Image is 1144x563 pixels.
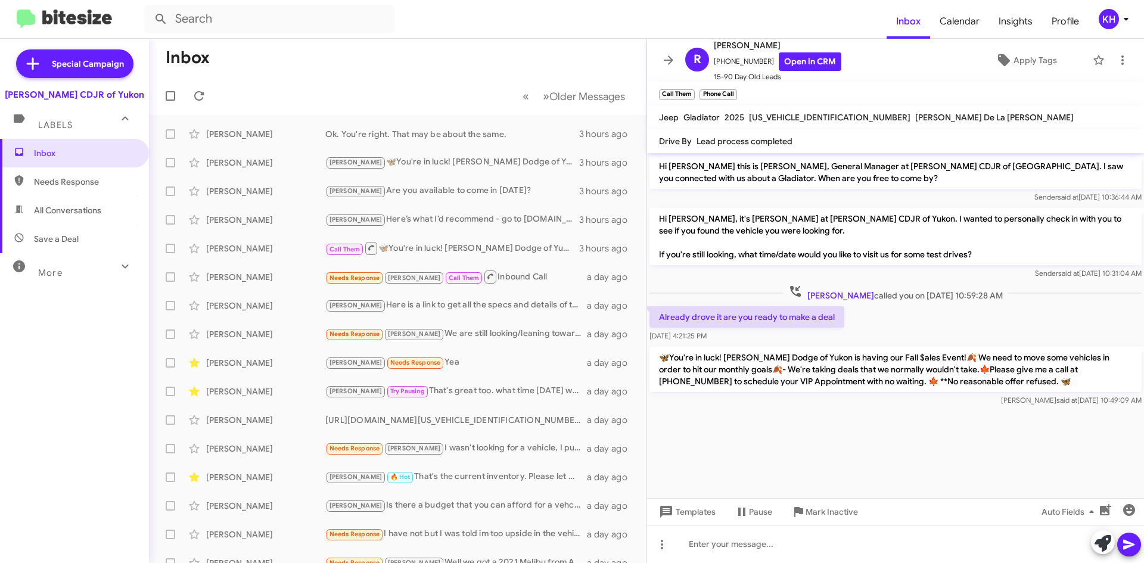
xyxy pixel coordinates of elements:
span: [PERSON_NAME] [388,444,441,452]
span: All Conversations [34,204,101,216]
span: [PERSON_NAME] [329,187,383,195]
div: [URL][DOMAIN_NAME][US_VEHICLE_IDENTIFICATION_NUMBER] [325,414,587,426]
div: We are still looking/leaning towards telluride new awd w/v6 engine and good warranty have not dec... [325,327,587,341]
div: [PERSON_NAME] [206,242,325,254]
div: Are you available to come in [DATE]? [325,184,579,198]
a: Calendar [930,4,989,39]
small: Phone Call [700,89,736,100]
span: 2025 [725,112,744,123]
div: I have not but I was told im too upside in the vehicles Im trading in to make anything work so il... [325,527,587,541]
span: 🔥 Hot [390,473,411,481]
div: 3 hours ago [579,157,637,169]
div: KH [1099,9,1119,29]
span: Templates [657,501,716,522]
span: [PERSON_NAME] [329,158,383,166]
span: [PERSON_NAME] [388,330,441,338]
div: a day ago [587,328,637,340]
span: Try Pausing [390,387,425,395]
span: [PERSON_NAME] [714,38,841,52]
span: Gladiator [683,112,720,123]
div: [PERSON_NAME] [206,271,325,283]
div: 🦋You're in luck! [PERSON_NAME] Dodge of Yukon is having our Fall $ales Event!🍂 We need to move so... [325,241,579,256]
small: Call Them [659,89,695,100]
span: Special Campaign [52,58,124,70]
button: Auto Fields [1032,501,1108,522]
button: Templates [647,501,725,522]
div: a day ago [587,385,637,397]
span: Needs Response [329,274,380,282]
span: Sender [DATE] 10:31:04 AM [1035,269,1142,278]
span: [PERSON_NAME] [329,502,383,509]
div: 3 hours ago [579,214,637,226]
span: Needs Response [329,530,380,538]
div: [PERSON_NAME] [206,185,325,197]
div: a day ago [587,500,637,512]
input: Search [144,5,394,33]
span: [DATE] 4:21:25 PM [649,331,707,340]
span: Profile [1042,4,1089,39]
a: Insights [989,4,1042,39]
span: [PERSON_NAME] [807,290,874,301]
span: Call Them [449,274,480,282]
span: More [38,267,63,278]
div: [PERSON_NAME] [206,471,325,483]
span: [PERSON_NAME] [329,301,383,309]
span: Mark Inactive [806,501,858,522]
span: Inbox [34,147,135,159]
span: said at [1058,269,1079,278]
span: 15-90 Day Old Leads [714,71,841,83]
span: called you on [DATE] 10:59:28 AM [784,284,1008,301]
div: a day ago [587,443,637,455]
div: [PERSON_NAME] [206,528,325,540]
div: [PERSON_NAME] [206,357,325,369]
div: Here’s what I’d recommend - go to [DOMAIN_NAME]. You will get a good estimate there. Just keep in... [325,213,579,226]
span: [US_VEHICLE_IDENTIFICATION_NUMBER] [749,112,910,123]
span: Jeep [659,112,679,123]
div: a day ago [587,300,637,312]
span: Needs Response [329,444,380,452]
nav: Page navigation example [516,84,632,108]
div: [PERSON_NAME] [206,385,325,397]
div: 🦋You're in luck! [PERSON_NAME] Dodge of Yukon is having our Fall $ales Event!🍂 We need to move so... [325,155,579,169]
p: 🦋You're in luck! [PERSON_NAME] Dodge of Yukon is having our Fall $ales Event!🍂 We need to move so... [649,347,1142,392]
div: [PERSON_NAME] [206,443,325,455]
div: Is there a budget that you can afford for a vehcile for your needs? [325,499,587,512]
div: [PERSON_NAME] [206,157,325,169]
a: Inbox [887,4,930,39]
div: [PERSON_NAME] [206,300,325,312]
a: Special Campaign [16,49,133,78]
button: Apply Tags [965,49,1087,71]
span: [PERSON_NAME] [329,216,383,223]
span: Drive By [659,136,692,147]
div: a day ago [587,528,637,540]
div: Ok. You're right. That may be about the same. [325,128,579,140]
span: [PERSON_NAME] [329,359,383,366]
div: That's the current inventory. Please let me know what you see. I'd loved to have you come in [DAT... [325,470,587,484]
span: » [543,89,549,104]
div: 3 hours ago [579,242,637,254]
span: [PHONE_NUMBER] [714,52,841,71]
span: said at [1058,192,1078,201]
span: [PERSON_NAME] [388,274,441,282]
span: Labels [38,120,73,130]
span: [PERSON_NAME] De La [PERSON_NAME] [915,112,1074,123]
span: Sender [DATE] 10:36:44 AM [1034,192,1142,201]
span: Lead process completed [697,136,792,147]
button: Previous [515,84,536,108]
span: Pause [749,501,772,522]
span: Needs Response [390,359,441,366]
span: Save a Deal [34,233,79,245]
div: [PERSON_NAME] [206,128,325,140]
span: Older Messages [549,90,625,103]
span: « [523,89,529,104]
div: [PERSON_NAME] [206,500,325,512]
span: Needs Response [329,330,380,338]
span: Needs Response [34,176,135,188]
button: Mark Inactive [782,501,868,522]
p: Already drove it are you ready to make a deal [649,306,844,328]
span: said at [1056,396,1077,405]
span: [PERSON_NAME] [DATE] 10:49:09 AM [1001,396,1142,405]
